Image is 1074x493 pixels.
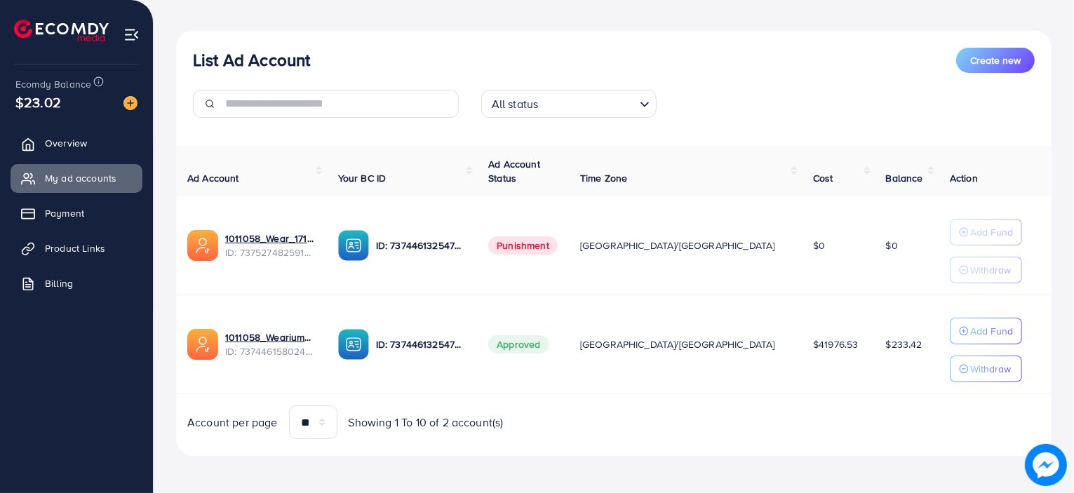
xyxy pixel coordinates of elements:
img: ic-ads-acc.e4c84228.svg [187,329,218,360]
img: logo_orange.svg [22,22,34,34]
span: Your BC ID [338,171,387,185]
span: [GEOGRAPHIC_DATA]/[GEOGRAPHIC_DATA] [580,337,775,351]
span: Account per page [187,414,278,431]
span: Ad Account Status [488,157,540,185]
span: $0 [886,238,898,252]
span: $41976.53 [813,337,858,351]
button: Add Fund [950,219,1022,245]
img: tab_keywords_by_traffic_grey.svg [140,81,151,93]
p: Withdraw [970,360,1011,377]
h3: List Ad Account [193,50,310,70]
span: $0 [813,238,825,252]
span: Showing 1 To 10 of 2 account(s) [349,414,504,431]
span: ID: 7374461580240683025 [225,344,316,358]
img: image [123,96,137,110]
span: Cost [813,171,833,185]
img: logo [14,20,109,41]
button: Withdraw [950,257,1022,283]
img: ic-ads-acc.e4c84228.svg [187,230,218,261]
p: Add Fund [970,224,1013,241]
a: My ad accounts [11,164,142,192]
p: ID: 7374461325474512897 [376,237,466,254]
span: Ad Account [187,171,239,185]
a: Billing [11,269,142,297]
span: Time Zone [580,171,627,185]
p: Add Fund [970,323,1013,339]
span: ID: 7375274825918775313 [225,245,316,259]
img: website_grey.svg [22,36,34,48]
button: Add Fund [950,318,1022,344]
span: Overview [45,136,87,150]
span: Balance [886,171,923,185]
span: Ecomdy Balance [15,77,91,91]
span: All status [489,94,542,114]
span: Punishment [488,236,558,255]
div: <span class='underline'>1011058_Wearium_1717000649606</span></br>7374461580240683025 [225,330,316,359]
span: [GEOGRAPHIC_DATA]/[GEOGRAPHIC_DATA] [580,238,775,252]
input: Search for option [542,91,633,114]
a: Payment [11,199,142,227]
img: menu [123,27,140,43]
p: Withdraw [970,262,1011,278]
span: Approved [488,335,549,353]
span: $233.42 [886,337,922,351]
span: My ad accounts [45,171,116,185]
span: Billing [45,276,73,290]
img: ic-ba-acc.ded83a64.svg [338,329,369,360]
div: v 4.0.25 [39,22,69,34]
p: ID: 7374461325474512897 [376,336,466,353]
span: $23.02 [15,92,61,112]
a: Product Links [11,234,142,262]
button: Withdraw [950,356,1022,382]
div: Keywords by Traffic [155,83,236,92]
div: Domain: [DOMAIN_NAME] [36,36,154,48]
div: <span class='underline'>1011058_Wear_1717190008694</span></br>7375274825918775313 [225,231,316,260]
a: 1011058_Wear_1717190008694 [225,231,316,245]
div: Search for option [481,90,657,118]
a: 1011058_Wearium_1717000649606 [225,330,316,344]
span: Action [950,171,978,185]
span: Create new [970,53,1021,67]
a: Overview [11,129,142,157]
img: tab_domain_overview_orange.svg [38,81,49,93]
span: Payment [45,206,84,220]
div: Domain Overview [53,83,126,92]
span: Product Links [45,241,105,255]
img: ic-ba-acc.ded83a64.svg [338,230,369,261]
img: image [1025,444,1067,486]
button: Create new [956,48,1035,73]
